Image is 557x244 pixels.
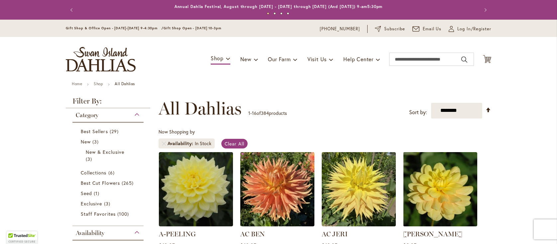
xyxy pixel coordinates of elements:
a: Seed [81,190,137,197]
span: New & Exclusive [86,149,124,155]
a: A-PEELING [159,230,196,238]
span: 16 [252,110,257,116]
span: 29 [110,128,120,135]
span: New [240,56,251,63]
button: Next [478,3,491,17]
a: New [81,138,137,145]
span: Best Cut Flowers [81,180,120,186]
span: Shop [211,55,224,62]
span: 3 [104,200,112,207]
a: Log In/Register [449,26,491,32]
span: Seed [81,190,92,196]
img: AC Jeri [322,152,396,226]
a: Collections [81,169,137,176]
p: - of products [248,108,287,119]
span: Availability [167,140,195,147]
span: Now Shopping by [159,128,195,135]
span: Visit Us [307,56,327,63]
span: Log In/Register [457,26,491,32]
span: 265 [122,179,135,186]
span: Gift Shop Open - [DATE] 10-3pm [164,26,221,30]
span: 1 [248,110,250,116]
button: 3 of 4 [280,12,282,15]
span: 3 [92,138,100,145]
a: AC JERI [322,230,348,238]
span: Gift Shop & Office Open - [DATE]-[DATE] 9-4:30pm / [66,26,164,30]
span: 6 [108,169,116,176]
a: Email Us [412,26,442,32]
a: Best Cut Flowers [81,179,137,186]
a: [PHONE_NUMBER] [320,26,360,32]
span: Exclusive [81,200,102,207]
span: 384 [261,110,269,116]
span: Best Sellers [81,128,108,134]
span: 3 [86,155,94,162]
span: New [81,138,91,145]
a: Exclusive [81,200,137,207]
a: AHOY MATEY [403,221,477,228]
img: AC BEN [240,152,314,226]
div: In Stock [195,140,211,147]
a: New &amp; Exclusive [86,148,132,162]
img: A-Peeling [159,152,233,226]
a: Clear All [221,139,248,148]
a: AC BEN [240,221,314,228]
a: Subscribe [375,26,405,32]
span: All Dahlias [159,99,242,119]
a: store logo [66,47,136,72]
a: Annual Dahlia Festival, August through [DATE] - [DATE] through [DATE] (And [DATE]) 9-am5:30pm [174,4,383,9]
span: Help Center [343,56,374,63]
img: AHOY MATEY [403,152,477,226]
span: Staff Favorites [81,211,116,217]
strong: Filter By: [66,98,150,108]
span: 1 [94,190,101,197]
a: Staff Favorites [81,210,137,217]
button: 4 of 4 [287,12,289,15]
a: [PERSON_NAME] [403,230,462,238]
a: Shop [94,81,103,86]
button: 2 of 4 [274,12,276,15]
a: A-Peeling [159,221,233,228]
span: Category [76,112,98,119]
span: Collections [81,169,107,176]
span: Clear All [225,140,244,147]
span: 100 [117,210,131,217]
span: Our Farm [268,56,290,63]
a: Home [72,81,82,86]
a: Best Sellers [81,128,137,135]
span: Subscribe [384,26,405,32]
a: AC Jeri [322,221,396,228]
iframe: Launch Accessibility Center [5,220,24,239]
button: Previous [66,3,79,17]
a: AC BEN [240,230,265,238]
label: Sort by: [409,106,427,119]
strong: All Dahlias [115,81,135,86]
a: Remove Availability In Stock [162,141,166,145]
span: Email Us [423,26,442,32]
span: Availability [76,229,104,237]
button: 1 of 4 [267,12,269,15]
